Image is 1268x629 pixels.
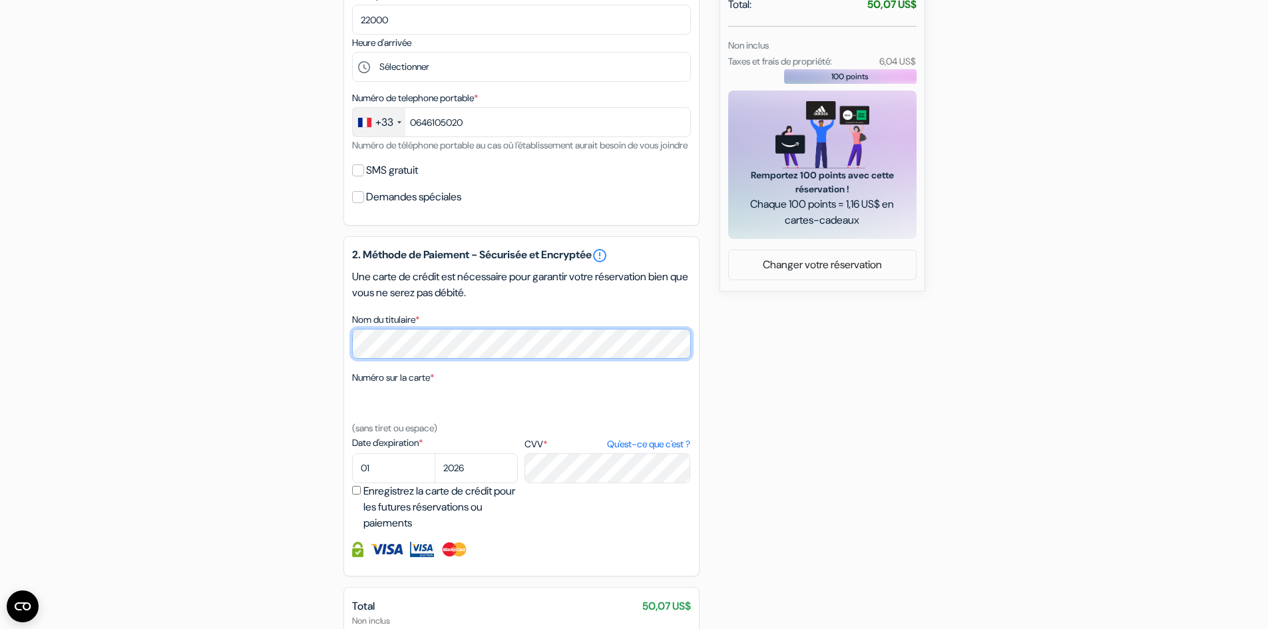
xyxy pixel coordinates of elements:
[353,108,405,136] div: France: +33
[363,483,522,531] label: Enregistrez la carte de crédit pour les futures réservations ou paiements
[728,55,832,67] small: Taxes et frais de propriété:
[352,599,375,613] span: Total
[441,542,468,557] img: Master Card
[352,36,411,50] label: Heure d'arrivée
[775,101,869,168] img: gift_card_hero_new.png
[352,139,688,151] small: Numéro de téléphone portable au cas où l'établissement aurait besoin de vous joindre
[366,188,461,206] label: Demandes spéciales
[352,436,518,450] label: Date d'expiration
[607,437,690,451] a: Qu'est-ce que c'est ?
[410,542,434,557] img: Visa Electron
[352,107,691,137] input: 6 12 34 56 78
[728,39,769,51] small: Non inclus
[352,313,419,327] label: Nom du titulaire
[744,168,901,196] span: Remportez 100 points avec cette réservation !
[879,55,916,67] small: 6,04 US$
[729,252,916,278] a: Changer votre réservation
[352,269,691,301] p: Une carte de crédit est nécessaire pour garantir votre réservation bien que vous ne serez pas déb...
[7,590,39,622] button: Ouvrir le widget CMP
[744,196,901,228] span: Chaque 100 points = 1,16 US$ en cartes-cadeaux
[592,248,608,264] a: error_outline
[370,542,403,557] img: Visa
[525,437,690,451] label: CVV
[831,71,869,83] span: 100 points
[352,422,437,434] small: (sans tiret ou espace)
[375,114,393,130] div: +33
[352,542,363,557] img: Information de carte de crédit entièrement encryptée et sécurisée
[352,91,478,105] label: Numéro de telephone portable
[352,371,434,385] label: Numéro sur la carte
[352,248,691,264] h5: 2. Méthode de Paiement - Sécurisée et Encryptée
[642,598,691,614] span: 50,07 US$
[366,161,418,180] label: SMS gratuit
